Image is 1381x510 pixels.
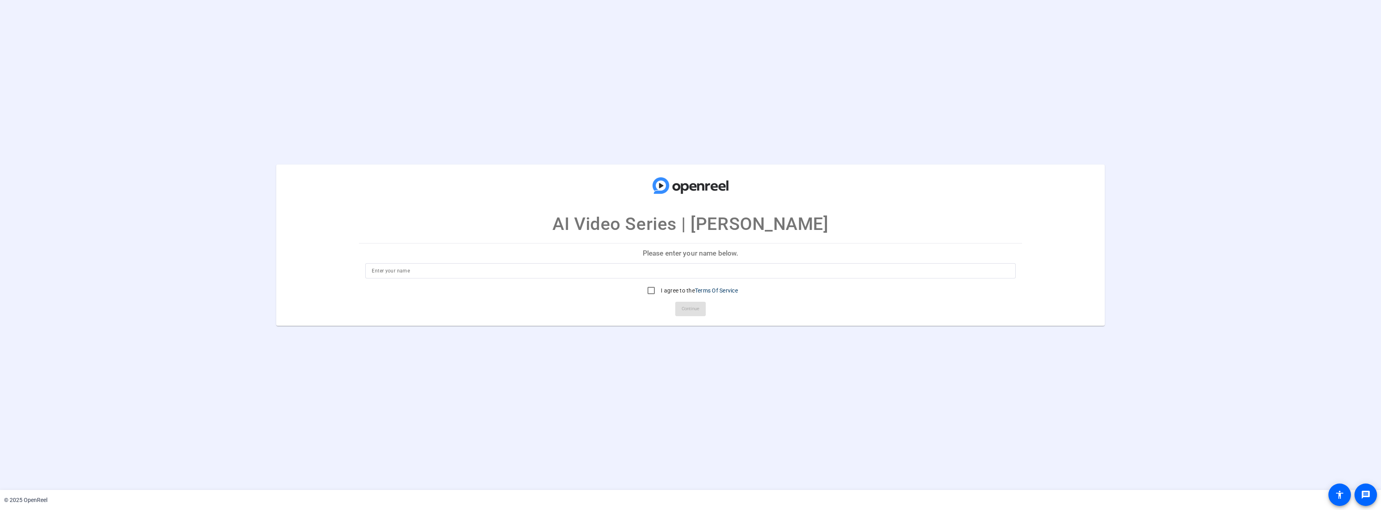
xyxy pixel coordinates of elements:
img: company-logo [650,172,731,199]
p: AI Video Series | [PERSON_NAME] [552,211,828,237]
div: © 2025 OpenReel [4,496,47,504]
input: Enter your name [372,266,1009,276]
a: Terms Of Service [695,287,738,294]
label: I agree to the [659,286,738,295]
mat-icon: message [1361,490,1371,500]
mat-icon: accessibility [1335,490,1344,500]
p: Please enter your name below. [359,244,1022,263]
